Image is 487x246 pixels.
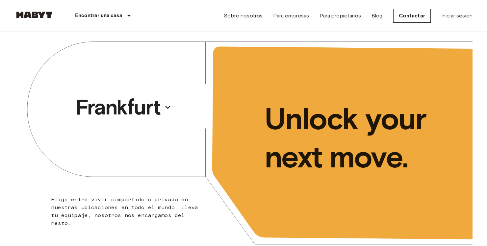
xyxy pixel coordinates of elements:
p: Encontrar una casa [75,12,122,20]
p: Unlock your next move. [265,100,462,176]
a: Iniciar sesión [441,12,473,20]
p: Elige entre vivir compartido o privado en nuestras ubicaciones en todo el mundo. Lleva tu equipaj... [51,196,202,227]
a: Sobre nosotros [224,12,263,20]
img: Habyt [14,12,54,18]
a: Contactar [393,9,431,23]
button: Frankfurt [73,92,175,122]
a: Para propietarios [320,12,361,20]
p: Frankfurt [76,94,160,120]
a: Para empresas [273,12,309,20]
a: Blog [372,12,383,20]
